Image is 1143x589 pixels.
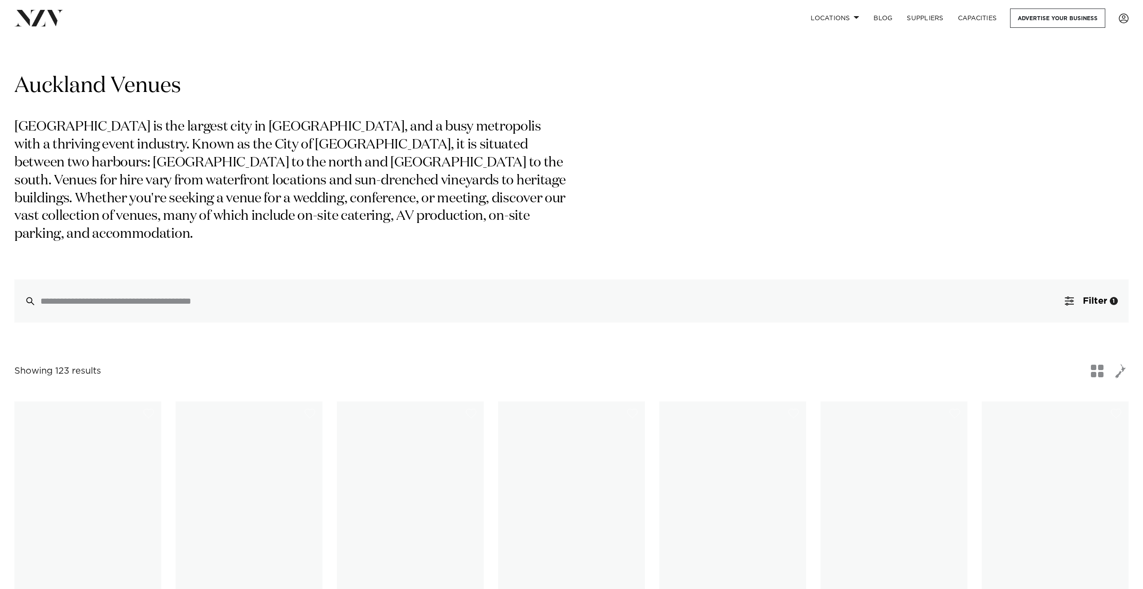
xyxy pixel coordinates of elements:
[14,118,569,244] p: [GEOGRAPHIC_DATA] is the largest city in [GEOGRAPHIC_DATA], and a busy metropolis with a thriving...
[803,9,866,28] a: Locations
[866,9,900,28] a: BLOG
[1110,297,1118,305] div: 1
[951,9,1004,28] a: Capacities
[1010,9,1105,28] a: Advertise your business
[14,364,101,378] div: Showing 123 results
[1054,279,1129,323] button: Filter1
[900,9,950,28] a: SUPPLIERS
[14,10,63,26] img: nzv-logo.png
[14,72,1129,100] h1: Auckland Venues
[1083,297,1107,305] span: Filter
